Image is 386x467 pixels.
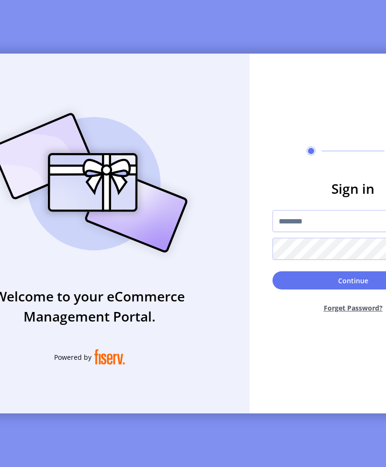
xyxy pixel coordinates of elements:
[54,352,91,362] span: Powered by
